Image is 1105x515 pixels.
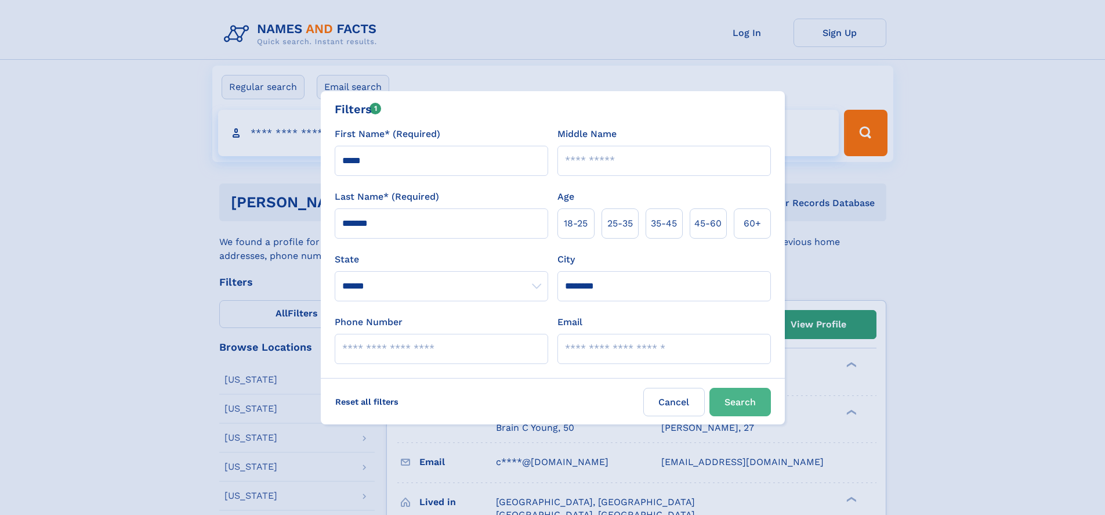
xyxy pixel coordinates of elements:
span: 60+ [744,217,761,231]
div: Filters [335,100,382,118]
span: 18‑25 [564,217,588,231]
label: City [557,253,575,266]
label: First Name* (Required) [335,127,440,141]
label: Age [557,190,574,204]
span: 35‑45 [651,217,677,231]
label: Email [557,315,582,329]
button: Search [709,388,771,416]
label: Last Name* (Required) [335,190,439,204]
label: Middle Name [557,127,617,141]
label: Phone Number [335,315,403,329]
span: 25‑35 [607,217,633,231]
label: Reset all filters [328,388,406,416]
span: 45‑60 [694,217,722,231]
label: State [335,253,548,266]
label: Cancel [643,388,705,416]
